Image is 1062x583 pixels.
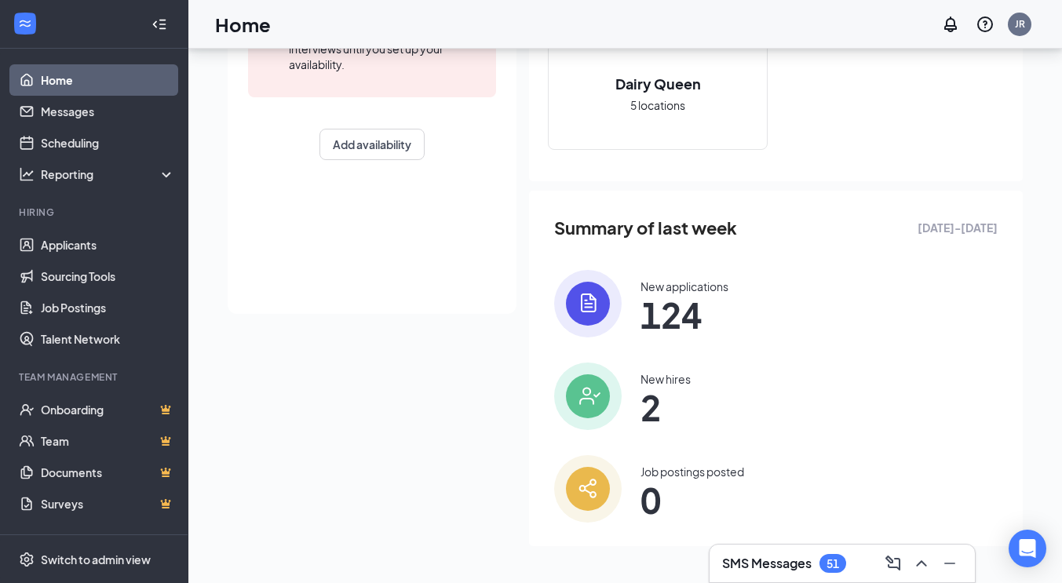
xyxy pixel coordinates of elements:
[215,11,271,38] h1: Home
[41,64,175,96] a: Home
[941,15,960,34] svg: Notifications
[41,96,175,127] a: Messages
[554,455,622,523] img: icon
[940,554,959,573] svg: Minimize
[19,206,172,219] div: Hiring
[41,166,176,182] div: Reporting
[640,301,728,329] span: 124
[640,464,744,479] div: Job postings posted
[630,97,685,114] span: 5 locations
[41,261,175,292] a: Sourcing Tools
[722,555,812,572] h3: SMS Messages
[640,393,691,421] span: 2
[554,363,622,430] img: icon
[319,129,425,160] button: Add availability
[554,214,737,242] span: Summary of last week
[19,166,35,182] svg: Analysis
[976,15,994,34] svg: QuestionInfo
[884,554,903,573] svg: ComposeMessage
[41,323,175,355] a: Talent Network
[41,229,175,261] a: Applicants
[151,16,167,32] svg: Collapse
[600,74,717,93] h2: Dairy Queen
[19,370,172,384] div: Team Management
[1009,530,1046,567] div: Open Intercom Messenger
[827,557,839,570] div: 51
[912,554,931,573] svg: ChevronUp
[640,371,691,387] div: New hires
[41,127,175,159] a: Scheduling
[41,292,175,323] a: Job Postings
[918,219,998,236] span: [DATE] - [DATE]
[41,394,175,425] a: OnboardingCrown
[1015,17,1025,31] div: JR
[554,270,622,337] img: icon
[41,552,151,567] div: Switch to admin view
[17,16,33,31] svg: WorkstreamLogo
[41,425,175,457] a: TeamCrown
[640,486,744,514] span: 0
[937,551,962,576] button: Minimize
[909,551,934,576] button: ChevronUp
[19,552,35,567] svg: Settings
[640,279,728,294] div: New applications
[41,457,175,488] a: DocumentsCrown
[881,551,906,576] button: ComposeMessage
[41,488,175,519] a: SurveysCrown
